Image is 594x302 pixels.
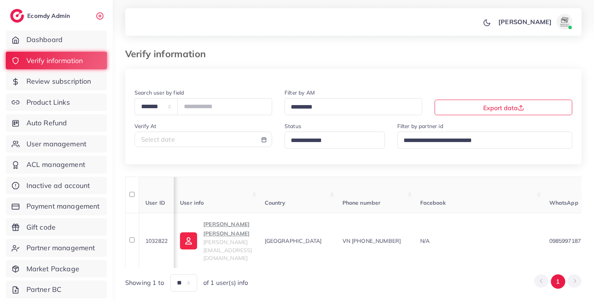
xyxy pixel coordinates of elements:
span: Payment management [26,201,100,211]
span: Facebook [420,199,446,206]
h2: Ecomdy Admin [27,12,72,19]
a: Dashboard [6,31,107,49]
span: 1032822 [145,237,168,244]
img: logo [10,9,24,23]
span: Partner BC [26,284,62,295]
a: [PERSON_NAME] [PERSON_NAME][PERSON_NAME][EMAIL_ADDRESS][DOMAIN_NAME] [180,219,252,262]
a: Payment management [6,197,107,215]
a: [PERSON_NAME]avatar [494,14,575,30]
img: avatar [557,14,572,30]
a: Market Package [6,260,107,278]
label: Verify At [135,122,156,130]
button: Export data [435,100,572,115]
span: Review subscription [26,76,91,86]
span: Dashboard [26,35,63,45]
p: [PERSON_NAME] [PERSON_NAME] [203,219,252,238]
div: Search for option [285,132,385,148]
a: Review subscription [6,72,107,90]
h3: Verify information [125,48,212,60]
a: logoEcomdy Admin [10,9,72,23]
span: Phone number [342,199,381,206]
span: Market Package [26,264,79,274]
label: Filter by AM [285,89,315,97]
input: Search for option [288,101,412,113]
span: ACL management [26,160,85,170]
a: ACL management [6,156,107,174]
span: [GEOGRAPHIC_DATA] [265,237,322,244]
a: Gift code [6,218,107,236]
span: Country [265,199,286,206]
span: Verify information [26,56,83,66]
a: Partner BC [6,281,107,298]
span: Select date [141,135,175,143]
a: Auto Refund [6,114,107,132]
span: Inactive ad account [26,181,90,191]
span: Showing 1 to [125,278,164,287]
div: Search for option [285,98,422,115]
span: Product Links [26,97,70,107]
label: Filter by partner id [397,122,443,130]
div: Search for option [397,132,573,148]
span: Partner management [26,243,95,253]
ul: Pagination [534,274,582,289]
p: [PERSON_NAME] [498,17,552,26]
span: VN [PHONE_NUMBER] [342,237,401,244]
span: of 1 user(s) info [203,278,248,287]
span: WhatsApp [549,199,578,206]
input: Search for option [288,135,375,147]
span: Auto Refund [26,118,67,128]
span: 0985997187 [549,237,581,244]
label: Search user by field [135,89,184,97]
img: ic-user-info.36bf1079.svg [180,232,197,249]
span: User info [180,199,204,206]
span: User management [26,139,86,149]
span: User ID [145,199,165,206]
span: Export data [483,104,524,112]
a: Inactive ad account [6,177,107,195]
button: Go to page 1 [551,274,565,289]
a: Product Links [6,93,107,111]
span: Gift code [26,222,56,232]
input: Search for option [401,135,563,147]
label: Status [285,122,301,130]
span: N/A [420,237,430,244]
a: User management [6,135,107,153]
a: Verify information [6,52,107,70]
span: [PERSON_NAME][EMAIL_ADDRESS][DOMAIN_NAME] [203,239,252,262]
a: Partner management [6,239,107,257]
